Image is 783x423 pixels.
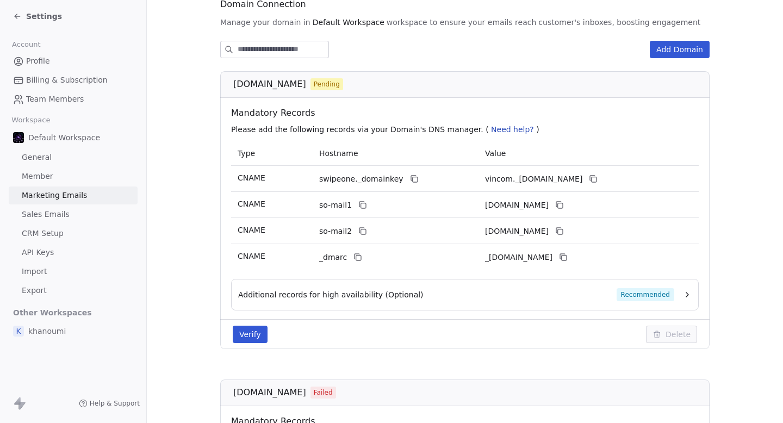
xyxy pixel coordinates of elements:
span: Account [7,36,45,53]
span: Member [22,171,53,182]
span: vincom._domainkey.swipeone.email [485,173,582,185]
span: so-mail1 [319,200,352,211]
span: swipeone._domainkey [319,173,403,185]
a: Sales Emails [9,206,138,223]
a: Import [9,263,138,281]
span: Workspace [7,112,55,128]
span: Marketing Emails [22,190,87,201]
span: Additional records for high availability (Optional) [238,289,424,300]
p: Please add the following records via your Domain's DNS manager. ( ) [231,124,703,135]
span: Failed [314,388,333,397]
a: Profile [9,52,138,70]
span: [DOMAIN_NAME] [233,386,306,399]
span: [DOMAIN_NAME] [233,78,306,91]
a: API Keys [9,244,138,262]
span: so-mail2 [319,226,352,237]
span: vincom1.swipeone.email [485,200,549,211]
span: Need help? [491,125,534,134]
button: Add Domain [650,41,710,58]
a: Help & Support [79,399,140,408]
span: Settings [26,11,62,22]
span: vincom2.swipeone.email [485,226,549,237]
span: Hostname [319,149,358,158]
span: Other Workspaces [9,304,96,321]
span: Manage your domain in [220,17,310,28]
span: Billing & Subscription [26,74,108,86]
span: CNAME [238,200,265,208]
a: Billing & Subscription [9,71,138,89]
span: Sales Emails [22,209,70,220]
a: General [9,148,138,166]
span: CRM Setup [22,228,64,239]
a: CRM Setup [9,225,138,242]
span: customer's inboxes, boosting engagement [538,17,700,28]
span: CNAME [238,173,265,182]
a: Settings [13,11,62,22]
span: k [13,326,24,337]
span: Recommended [617,288,674,301]
span: Team Members [26,94,84,105]
span: CNAME [238,226,265,234]
a: Team Members [9,90,138,108]
span: API Keys [22,247,54,258]
span: General [22,152,52,163]
span: workspace to ensure your emails reach [387,17,537,28]
span: Default Workspace [313,17,384,28]
span: Export [22,285,47,296]
a: Marketing Emails [9,186,138,204]
button: Verify [233,326,268,343]
img: 2025-01-15_18-31-34.jpg [13,132,24,143]
span: Default Workspace [28,132,100,143]
button: Additional records for high availability (Optional)Recommended [238,288,692,301]
button: Delete [646,326,697,343]
span: CNAME [238,252,265,260]
span: khanoumi [28,326,66,337]
span: _dmarc.swipeone.email [485,252,552,263]
span: _dmarc [319,252,347,263]
span: Help & Support [90,399,140,408]
span: Pending [314,79,340,89]
span: Mandatory Records [231,107,703,120]
span: Import [22,266,47,277]
p: Type [238,148,306,159]
a: Export [9,282,138,300]
span: Value [485,149,506,158]
span: Profile [26,55,50,67]
a: Member [9,167,138,185]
